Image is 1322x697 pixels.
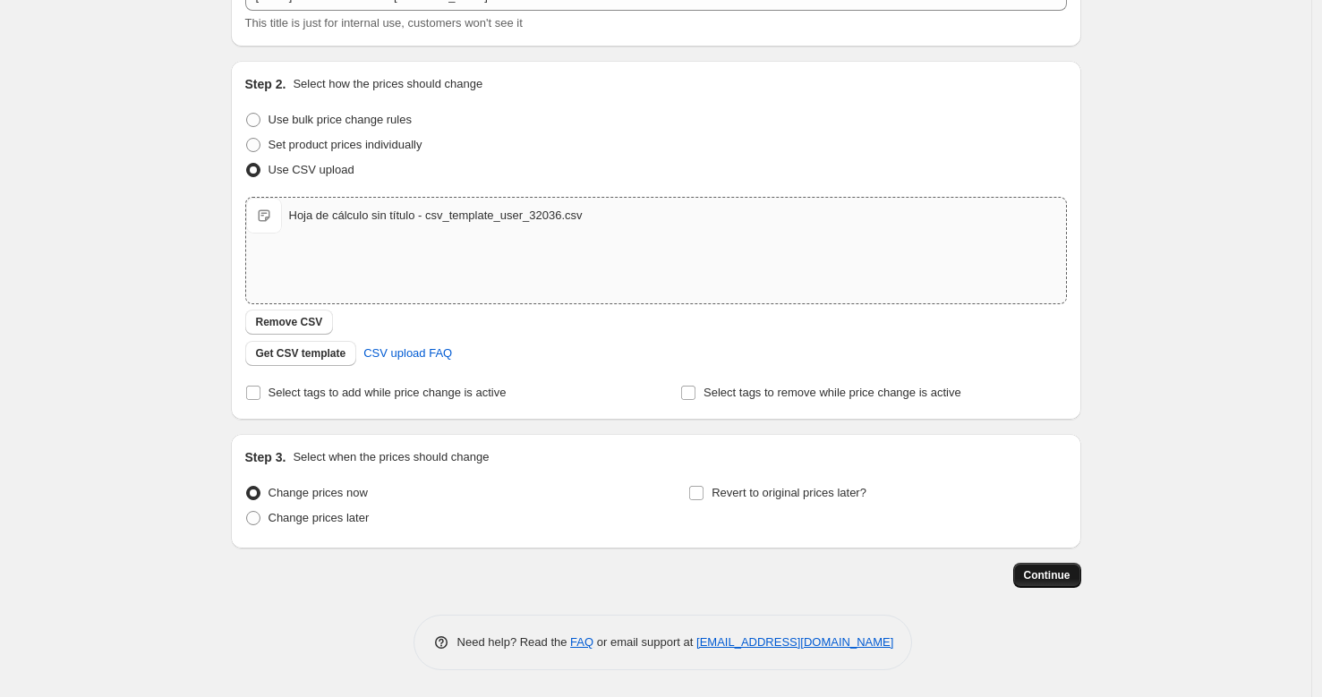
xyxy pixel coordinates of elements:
[269,138,422,151] span: Set product prices individually
[245,341,357,366] button: Get CSV template
[269,163,354,176] span: Use CSV upload
[269,113,412,126] span: Use bulk price change rules
[289,207,583,225] div: Hoja de cálculo sin título - csv_template_user_32036.csv
[704,386,961,399] span: Select tags to remove while price change is active
[1013,563,1081,588] button: Continue
[293,75,482,93] p: Select how the prices should change
[269,386,507,399] span: Select tags to add while price change is active
[570,635,593,649] a: FAQ
[256,315,323,329] span: Remove CSV
[245,75,286,93] h2: Step 2.
[293,448,489,466] p: Select when the prices should change
[712,486,866,499] span: Revert to original prices later?
[457,635,571,649] span: Need help? Read the
[245,448,286,466] h2: Step 3.
[1024,568,1070,582] span: Continue
[245,16,523,30] span: This title is just for internal use, customers won't see it
[245,310,334,335] button: Remove CSV
[269,511,370,524] span: Change prices later
[363,344,452,362] span: CSV upload FAQ
[256,346,346,361] span: Get CSV template
[269,486,368,499] span: Change prices now
[353,339,463,368] a: CSV upload FAQ
[593,635,696,649] span: or email support at
[696,635,893,649] a: [EMAIL_ADDRESS][DOMAIN_NAME]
